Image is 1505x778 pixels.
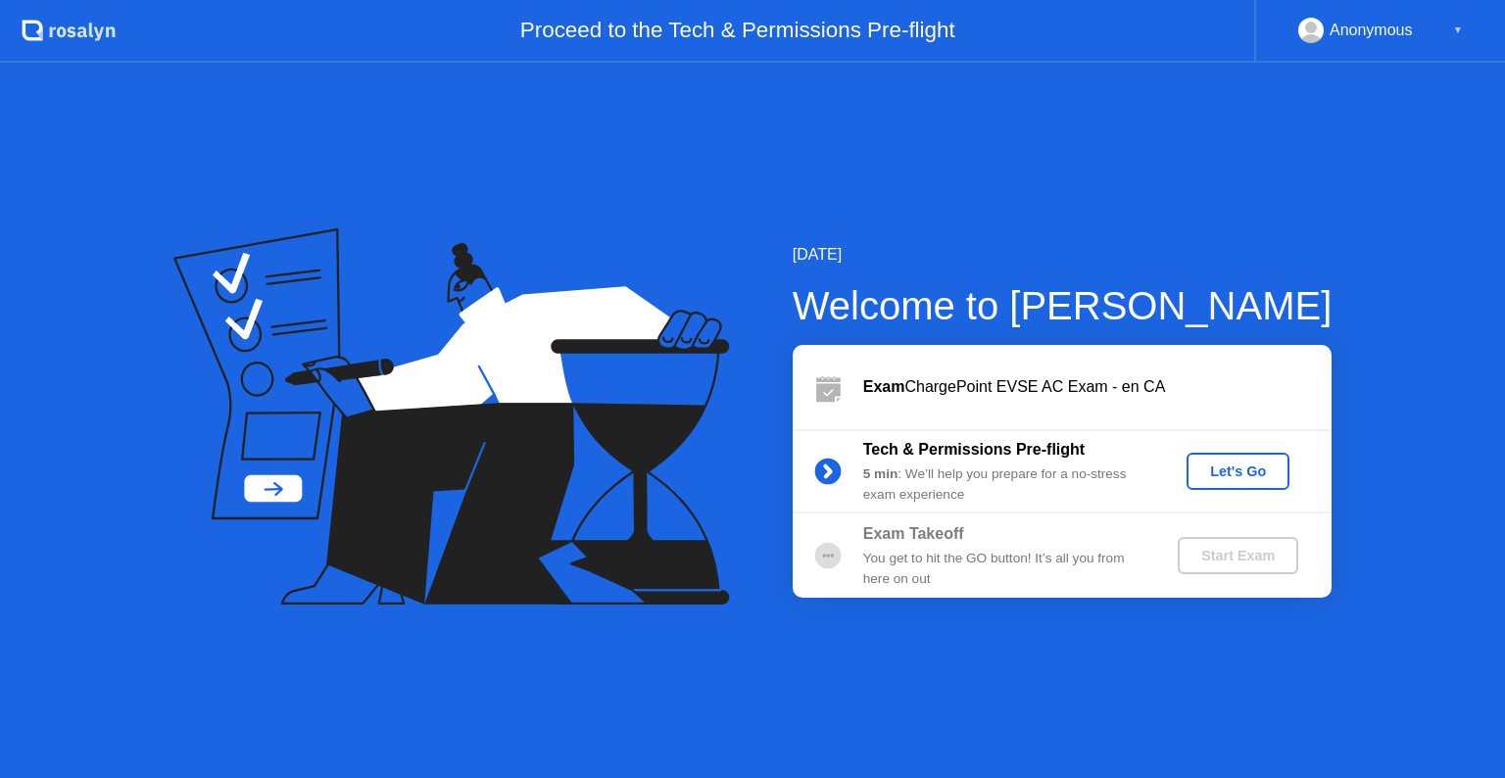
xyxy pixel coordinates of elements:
button: Let's Go [1187,453,1289,490]
div: Anonymous [1330,18,1413,43]
div: Start Exam [1186,548,1290,563]
b: 5 min [863,466,898,481]
div: ChargePoint EVSE AC Exam - en CA [863,375,1332,399]
b: Tech & Permissions Pre-flight [863,441,1085,458]
div: You get to hit the GO button! It’s all you from here on out [863,549,1145,589]
div: Welcome to [PERSON_NAME] [793,276,1333,335]
button: Start Exam [1178,537,1298,574]
div: [DATE] [793,243,1333,267]
div: : We’ll help you prepare for a no-stress exam experience [863,464,1145,505]
b: Exam Takeoff [863,525,964,542]
div: Let's Go [1194,463,1282,479]
b: Exam [863,378,905,395]
div: ▼ [1453,18,1463,43]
